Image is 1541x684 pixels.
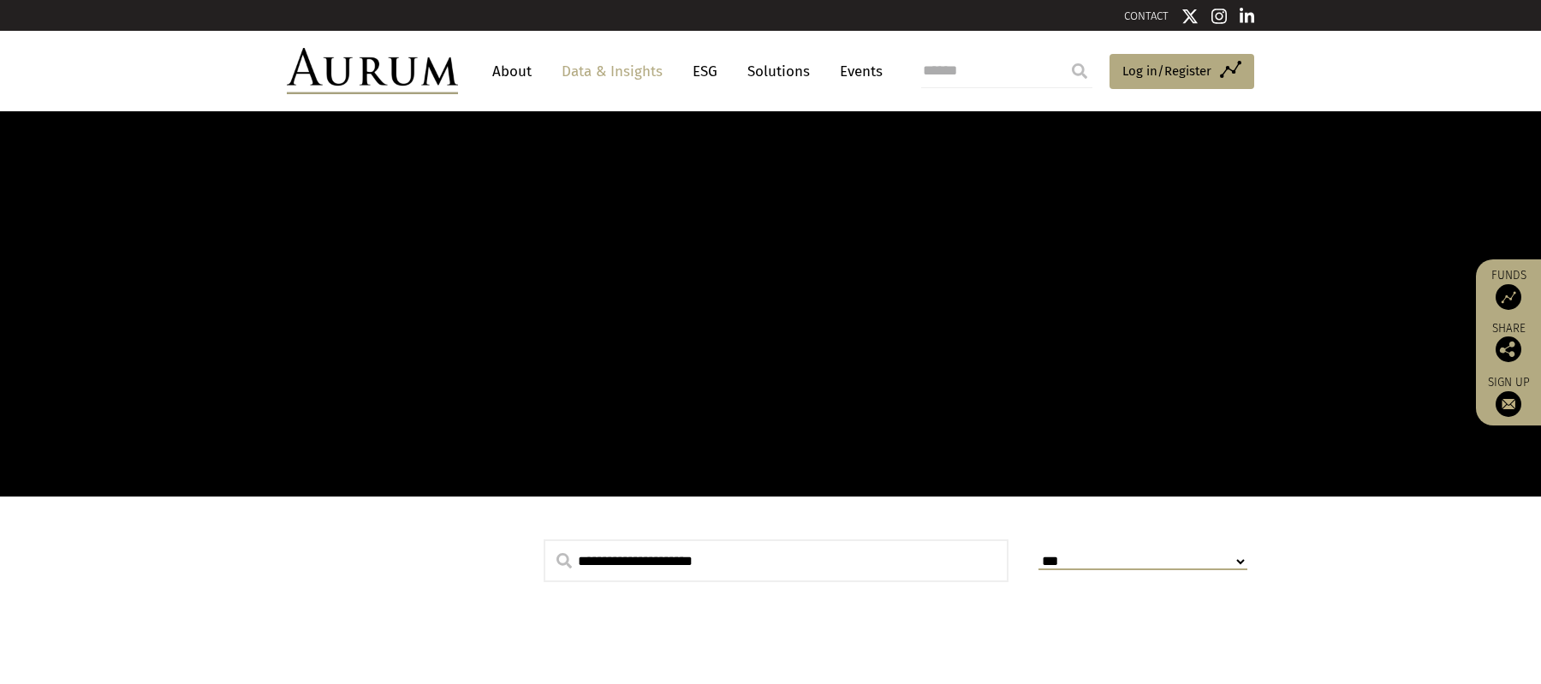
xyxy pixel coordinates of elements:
[1062,54,1097,88] input: Submit
[1496,336,1521,362] img: Share this post
[1122,61,1211,81] span: Log in/Register
[1110,54,1254,90] a: Log in/Register
[831,56,883,87] a: Events
[1124,9,1169,22] a: CONTACT
[1181,8,1199,25] img: Twitter icon
[684,56,726,87] a: ESG
[1496,284,1521,310] img: Access Funds
[1484,268,1532,310] a: Funds
[1484,375,1532,417] a: Sign up
[739,56,818,87] a: Solutions
[287,48,458,94] img: Aurum
[484,56,540,87] a: About
[1484,323,1532,362] div: Share
[556,553,572,568] img: search.svg
[1240,8,1255,25] img: Linkedin icon
[553,56,671,87] a: Data & Insights
[1496,391,1521,417] img: Sign up to our newsletter
[1211,8,1227,25] img: Instagram icon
